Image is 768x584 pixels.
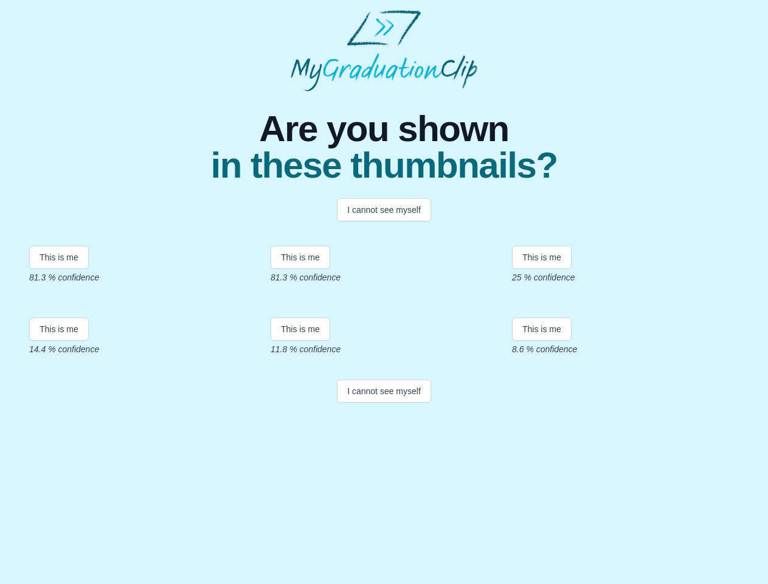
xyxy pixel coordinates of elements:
button: This is me [512,318,572,341]
span: Are you shown [210,111,557,147]
button: I cannot see myself [337,198,431,221]
button: I cannot see myself [337,380,431,403]
img: MyGraduationClip [291,10,478,91]
p: 8.6 % confidence [512,343,739,355]
button: This is me [271,318,330,341]
button: This is me [271,246,330,269]
p: 25 % confidence [512,271,739,283]
button: This is me [29,318,89,341]
button: This is me [512,246,572,269]
p: 11.8 % confidence [271,343,497,355]
span: in these thumbnails? [210,147,557,184]
button: This is me [29,246,89,269]
p: 81.3 % confidence [29,271,256,283]
p: 14.4 % confidence [29,343,256,355]
p: 81.3 % confidence [271,271,497,283]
